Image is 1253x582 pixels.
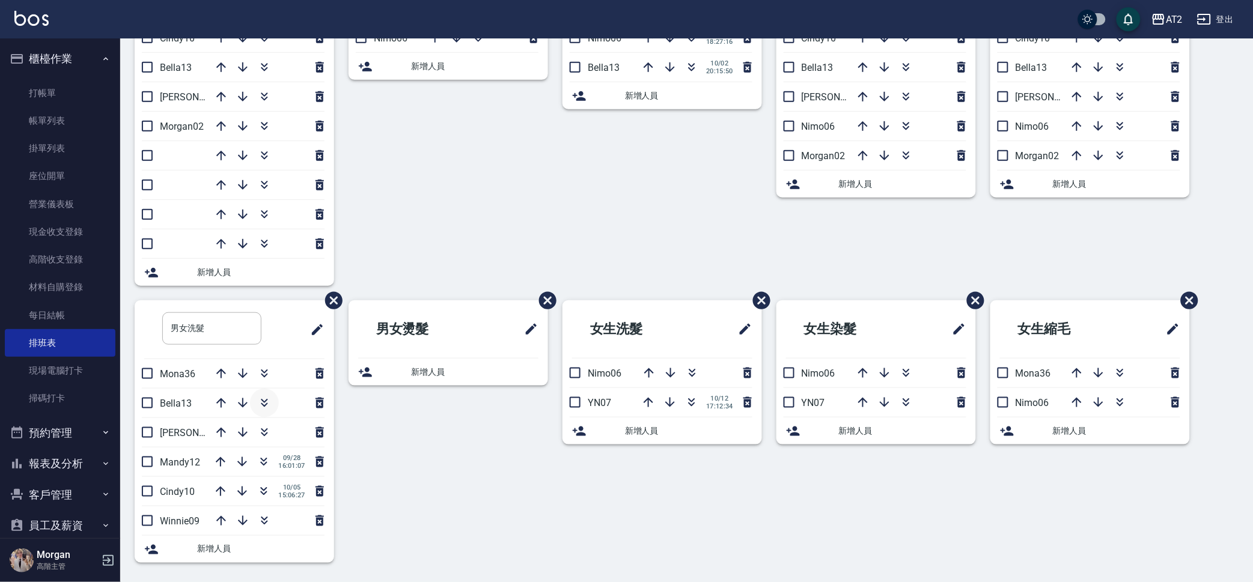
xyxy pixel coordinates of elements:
[786,308,910,351] h2: 女生染髮
[706,38,733,46] span: 18:27:16
[5,135,115,162] a: 掛單列表
[1016,62,1047,73] span: Bella13
[990,171,1190,198] div: 新增人員
[5,510,115,541] button: 員工及薪資
[358,308,482,351] h2: 男女燙髮
[1159,315,1180,344] span: 修改班表的標題
[5,162,115,190] a: 座位開單
[588,62,620,73] span: Bella13
[802,397,825,408] span: YN07
[160,62,192,73] span: Bella13
[160,456,200,468] span: Mandy12
[776,417,976,444] div: 新增人員
[562,82,762,109] div: 新增人員
[945,315,966,344] span: 修改班表的標題
[1000,308,1124,351] h2: 女生縮毛
[839,425,966,437] span: 新增人員
[802,368,835,379] span: Nimo06
[1016,91,1099,103] span: [PERSON_NAME]37
[588,397,611,408] span: YN07
[776,171,976,198] div: 新增人員
[5,79,115,107] a: 打帳單
[5,273,115,301] a: 材料自購登錄
[562,417,762,444] div: 新增人員
[5,329,115,357] a: 排班表
[1053,425,1180,437] span: 新增人員
[625,89,752,102] span: 新增人員
[706,59,733,67] span: 10/02
[744,283,772,318] span: 刪除班表
[160,486,195,497] span: Cindy10
[349,53,548,80] div: 新增人員
[1016,121,1049,132] span: Nimo06
[135,536,334,563] div: 新增人員
[37,549,98,561] h5: Morgan
[517,315,538,344] span: 修改班表的標題
[1166,12,1183,27] div: AT2
[706,402,733,410] span: 17:12:34
[197,266,325,279] span: 新增人員
[278,462,305,470] span: 16:01:07
[278,454,305,462] span: 09/28
[5,302,115,329] a: 每日結帳
[5,246,115,273] a: 高階收支登錄
[303,315,325,344] span: 修改班表的標題
[802,62,834,73] span: Bella13
[278,491,305,499] span: 15:06:27
[316,283,344,318] span: 刪除班表
[706,395,733,402] span: 10/12
[1117,7,1141,31] button: save
[1016,150,1059,162] span: Morgan02
[411,366,538,378] span: 新增人員
[802,121,835,132] span: Nimo06
[5,190,115,218] a: 營業儀表板
[160,121,204,132] span: Morgan02
[802,91,885,103] span: [PERSON_NAME]37
[1147,7,1187,32] button: AT2
[1016,397,1049,408] span: Nimo06
[5,479,115,511] button: 客戶管理
[160,91,243,103] span: [PERSON_NAME]37
[5,417,115,449] button: 預約管理
[5,107,115,135] a: 帳單列表
[5,218,115,246] a: 現金收支登錄
[706,67,733,75] span: 20:15:50
[1192,8,1239,31] button: 登出
[411,60,538,73] span: 新增人員
[530,283,558,318] span: 刪除班表
[839,178,966,190] span: 新增人員
[37,561,98,572] p: 高階主管
[5,357,115,384] a: 現場電腦打卡
[1016,368,1051,379] span: Mona36
[197,543,325,556] span: 新增人員
[160,398,192,409] span: Bella13
[802,150,846,162] span: Morgan02
[990,417,1190,444] div: 新增人員
[5,448,115,479] button: 報表及分析
[588,368,621,379] span: Nimo06
[278,483,305,491] span: 10/05
[14,11,49,26] img: Logo
[10,548,34,572] img: Person
[160,515,200,527] span: Winnie09
[625,425,752,437] span: 新增人員
[572,308,696,351] h2: 女生洗髮
[958,283,986,318] span: 刪除班表
[160,368,195,380] span: Mona36
[135,259,334,286] div: 新增人員
[1172,283,1200,318] span: 刪除班表
[5,384,115,412] a: 掃碼打卡
[349,359,548,386] div: 新增人員
[5,43,115,74] button: 櫃檯作業
[160,427,243,438] span: [PERSON_NAME]37
[1053,178,1180,190] span: 新增人員
[162,312,261,345] input: 排版標題
[731,315,752,344] span: 修改班表的標題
